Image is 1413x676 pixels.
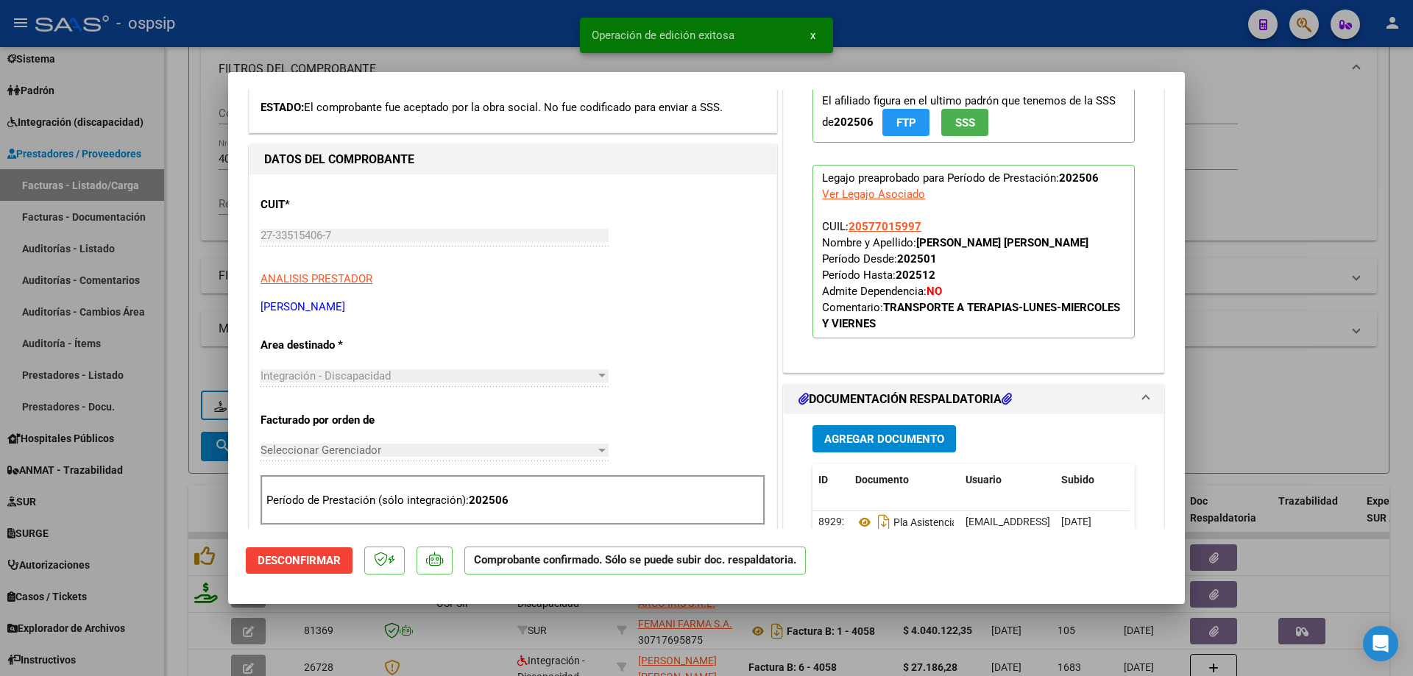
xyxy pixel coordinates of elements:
[798,22,827,49] button: x
[261,337,412,354] p: Area destinado *
[966,516,1215,527] span: [EMAIL_ADDRESS][DOMAIN_NAME] - [PERSON_NAME]
[822,301,1120,330] strong: TRANSPORTE A TERAPIAS-LUNES-MIERCOLES Y VIERNES
[882,109,929,136] button: FTP
[916,236,1088,249] strong: [PERSON_NAME] [PERSON_NAME]
[1059,171,1099,185] strong: 202506
[261,369,391,383] span: Integración - Discapacidad
[304,101,723,114] span: El comprobante fue aceptado por la obra social. No fue codificado para enviar a SSS.
[960,464,1055,496] datatable-header-cell: Usuario
[266,492,759,509] p: Período de Prestación (sólo integración):
[469,494,509,507] strong: 202506
[592,28,734,43] span: Operación de edición exitosa
[818,516,848,527] span: 89292
[261,196,412,213] p: CUIT
[261,412,412,429] p: Facturado por orden de
[1061,474,1094,485] span: Subido
[812,425,956,452] button: Agregar Documento
[261,272,372,285] span: ANALISIS PRESTADOR
[261,299,765,316] p: [PERSON_NAME]
[264,152,414,166] strong: DATOS DEL COMPROBANTE
[849,464,960,496] datatable-header-cell: Documento
[812,88,1135,143] p: El afiliado figura en el ultimo padrón que tenemos de la SSS de
[897,252,937,266] strong: 202501
[966,474,1002,485] span: Usuario
[812,165,1135,338] p: Legajo preaprobado para Período de Prestación:
[810,29,815,42] span: x
[955,116,975,129] span: SSS
[927,285,942,298] strong: NO
[822,220,1120,330] span: CUIL: Nombre y Apellido: Período Desde: Período Hasta: Admite Dependencia:
[261,444,595,457] span: Seleccionar Gerenciador
[812,464,849,496] datatable-header-cell: ID
[784,65,1164,372] div: PREAPROBACIÓN PARA INTEGRACION
[824,433,944,446] span: Agregar Documento
[818,474,828,485] span: ID
[849,220,921,233] span: 20577015997
[896,268,935,282] strong: 202512
[1061,516,1091,527] span: [DATE]
[798,391,1012,408] h1: DOCUMENTACIÓN RESPALDATORIA
[258,554,341,567] span: Desconfirmar
[834,115,874,129] strong: 202506
[941,109,988,136] button: SSS
[855,516,957,528] span: Pla Asistencia
[784,385,1164,414] mat-expansion-panel-header: DOCUMENTACIÓN RESPALDATORIA
[855,474,909,485] span: Documento
[874,510,893,534] i: Descargar documento
[1129,464,1203,496] datatable-header-cell: Acción
[464,547,806,575] p: Comprobante confirmado. Sólo se puede subir doc. respaldatoria.
[261,101,304,114] span: ESTADO:
[896,116,916,129] span: FTP
[822,186,925,202] div: Ver Legajo Asociado
[1055,464,1129,496] datatable-header-cell: Subido
[246,547,353,574] button: Desconfirmar
[1363,626,1398,661] div: Open Intercom Messenger
[822,301,1120,330] span: Comentario:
